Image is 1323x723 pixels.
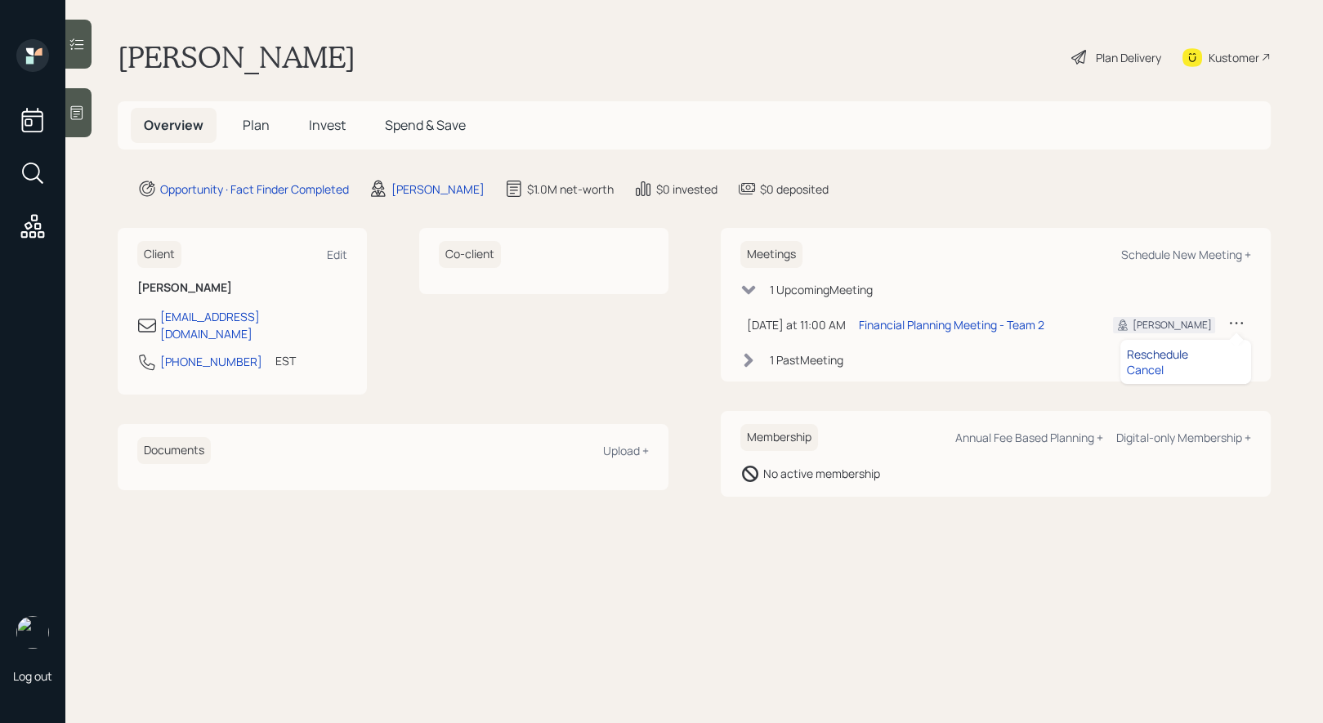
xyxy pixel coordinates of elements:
span: Invest [309,116,346,134]
div: $0 deposited [760,181,829,198]
div: Log out [13,668,52,684]
div: [PHONE_NUMBER] [160,353,262,370]
div: [EMAIL_ADDRESS][DOMAIN_NAME] [160,308,347,342]
h6: Membership [740,424,818,451]
div: [DATE] at 11:00 AM [747,316,846,333]
div: Reschedule [1127,346,1245,362]
h6: Documents [137,437,211,464]
span: Spend & Save [385,116,466,134]
div: Financial Planning Meeting - Team 2 [859,316,1044,333]
h6: Meetings [740,241,802,268]
div: Schedule New Meeting + [1121,247,1251,262]
h6: [PERSON_NAME] [137,281,347,295]
div: 1 Upcoming Meeting [770,281,873,298]
div: $0 invested [656,181,717,198]
h6: Client [137,241,181,268]
h6: Co-client [439,241,501,268]
div: Digital-only Membership + [1116,430,1251,445]
div: [PERSON_NAME] [1133,318,1212,332]
div: 1 Past Meeting [770,351,843,368]
span: Plan [243,116,270,134]
img: treva-nostdahl-headshot.png [16,616,49,649]
div: Plan Delivery [1096,49,1161,66]
span: Overview [144,116,203,134]
div: Edit [327,247,347,262]
div: Cancel [1127,362,1245,377]
div: $1.0M net-worth [527,181,614,198]
div: No active membership [763,465,880,482]
h1: [PERSON_NAME] [118,39,355,75]
div: Upload + [603,443,649,458]
div: [PERSON_NAME] [391,181,485,198]
div: Kustomer [1209,49,1259,66]
div: EST [275,352,296,369]
div: Opportunity · Fact Finder Completed [160,181,349,198]
div: Annual Fee Based Planning + [955,430,1103,445]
